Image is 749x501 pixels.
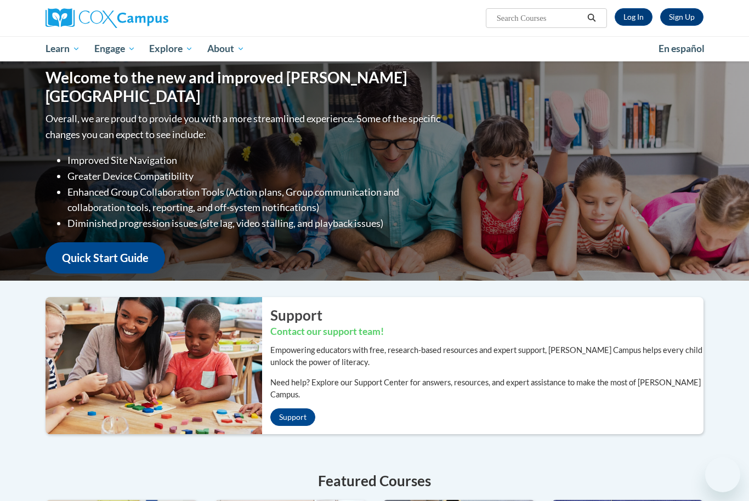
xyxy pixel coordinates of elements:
li: Improved Site Navigation [67,152,443,168]
div: Main menu [29,36,720,61]
p: Need help? Explore our Support Center for answers, resources, and expert assistance to make the m... [270,377,703,401]
iframe: Button to launch messaging window [705,457,740,492]
a: About [200,36,252,61]
h1: Welcome to the new and improved [PERSON_NAME][GEOGRAPHIC_DATA] [46,69,443,105]
button: Search [583,12,600,25]
p: Empowering educators with free, research-based resources and expert support, [PERSON_NAME] Campus... [270,344,703,368]
a: Register [660,8,703,26]
a: Quick Start Guide [46,242,165,274]
p: Overall, we are proud to provide you with a more streamlined experience. Some of the specific cha... [46,111,443,143]
span: About [207,42,245,55]
input: Search Courses [496,12,583,25]
h3: Contact our support team! [270,325,703,339]
a: Cox Campus [46,8,254,28]
span: En español [659,43,705,54]
h2: Support [270,305,703,325]
li: Greater Device Compatibility [67,168,443,184]
a: Explore [142,36,200,61]
a: Learn [38,36,87,61]
span: Explore [149,42,193,55]
li: Enhanced Group Collaboration Tools (Action plans, Group communication and collaboration tools, re... [67,184,443,216]
li: Diminished progression issues (site lag, video stalling, and playback issues) [67,215,443,231]
a: Engage [87,36,143,61]
img: ... [37,297,262,434]
span: Learn [46,42,80,55]
span: Engage [94,42,135,55]
a: Log In [615,8,652,26]
a: Support [270,408,315,426]
h4: Featured Courses [46,470,703,492]
a: En español [651,37,712,60]
img: Cox Campus [46,8,168,28]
